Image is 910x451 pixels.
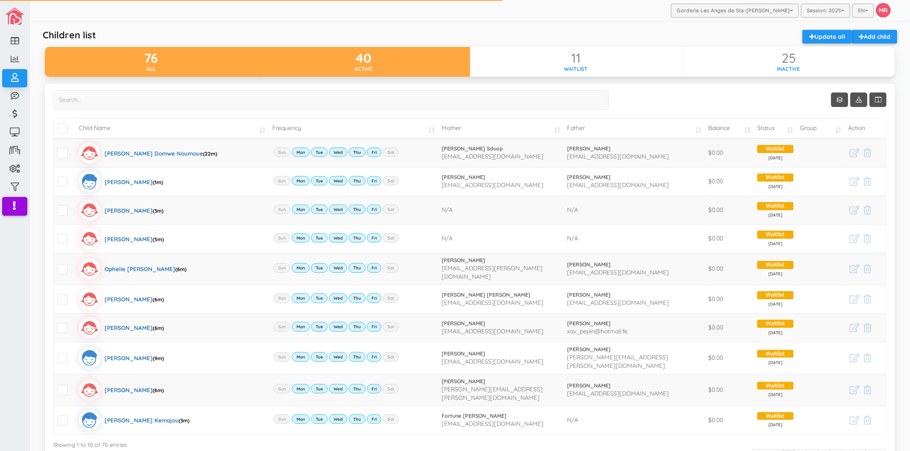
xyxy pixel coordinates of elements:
[329,293,347,303] label: Wed
[292,233,310,243] label: Mon
[757,231,794,239] span: Waitlist
[105,289,164,310] div: [PERSON_NAME]
[349,263,366,272] label: Thu
[153,325,164,331] span: (6m)
[567,299,669,306] span: [EMAIL_ADDRESS][DOMAIN_NAME]
[567,291,701,299] a: [PERSON_NAME]
[349,147,366,157] label: Thu
[79,410,189,431] a: [PERSON_NAME] Kemajou(3m)
[383,263,399,272] label: Sat
[705,406,754,434] td: $0.00
[349,176,366,185] label: Thu
[292,147,310,157] label: Mon
[257,65,470,72] div: Active
[567,181,669,189] span: [EMAIL_ADDRESS][DOMAIN_NAME]
[79,317,164,338] a: [PERSON_NAME](6m)
[367,322,381,331] label: Fri
[757,173,794,182] span: Waitlist
[273,263,291,272] label: Sun
[442,257,561,264] a: [PERSON_NAME]
[383,147,399,157] label: Sat
[442,420,544,428] span: [EMAIL_ADDRESS][DOMAIN_NAME]
[53,90,609,110] input: Search...
[442,350,561,358] a: [PERSON_NAME]
[105,379,164,401] div: [PERSON_NAME]
[311,414,328,424] label: Tue
[757,392,794,398] span: [DATE]
[79,317,100,338] img: girlicon.svg
[79,228,164,249] a: [PERSON_NAME](5m)
[439,224,564,253] td: N/A
[442,291,561,299] a: [PERSON_NAME] [PERSON_NAME]
[105,410,189,431] div: [PERSON_NAME] Kemajou
[105,142,217,164] div: [PERSON_NAME] Domwe Noumoue
[705,313,754,342] td: $0.00
[757,350,794,358] span: Waitlist
[705,167,754,196] td: $0.00
[754,119,797,139] td: Status: activate to sort column ascending
[470,65,682,72] div: Waitlist
[852,30,897,43] a: Add child
[79,258,100,280] img: girlicon.svg
[273,176,291,185] label: Sun
[757,412,794,420] span: Waitlist
[105,228,164,249] div: [PERSON_NAME]
[367,176,381,185] label: Fri
[564,119,705,139] td: Father: activate to sort column ascending
[367,147,381,157] label: Fri
[442,385,543,402] span: [PERSON_NAME][EMAIL_ADDRESS][PERSON_NAME][DOMAIN_NAME]
[79,228,100,249] img: girlicon.svg
[329,176,347,185] label: Wed
[5,8,24,25] img: image
[153,208,163,214] span: (3m)
[757,291,794,299] span: Waitlist
[311,352,328,361] label: Tue
[383,352,399,361] label: Sat
[311,233,328,243] label: Tue
[757,145,794,153] span: Waitlist
[757,320,794,328] span: Waitlist
[292,352,310,361] label: Mon
[311,147,328,157] label: Tue
[257,51,470,65] div: 40
[349,233,366,243] label: Thu
[683,51,895,65] div: 25
[367,205,381,214] label: Fri
[76,119,269,139] td: Child Name: activate to sort column ascending
[329,263,347,272] label: Wed
[273,414,291,424] label: Sun
[567,269,669,276] span: [EMAIL_ADDRESS][DOMAIN_NAME]
[442,181,544,189] span: [EMAIL_ADDRESS][DOMAIN_NAME]
[564,406,705,434] td: N/A
[179,417,189,424] span: (3m)
[797,119,845,139] td: Group: activate to sort column ascending
[845,119,886,139] td: Action
[383,322,399,331] label: Sat
[367,293,381,303] label: Fri
[705,196,754,224] td: $0.00
[383,205,399,214] label: Sat
[153,387,164,393] span: (6m)
[367,352,381,361] label: Fri
[567,353,668,370] span: [PERSON_NAME][EMAIL_ADDRESS][PERSON_NAME][DOMAIN_NAME]
[367,263,381,272] label: Fri
[367,414,381,424] label: Fri
[105,258,186,280] div: Ophelie [PERSON_NAME]
[567,382,701,390] a: [PERSON_NAME]
[53,437,887,449] div: Showing 1 to 10 of 76 entries
[442,173,561,181] a: [PERSON_NAME]
[757,382,794,390] span: Waitlist
[442,145,561,153] a: [PERSON_NAME] Sduop
[79,142,217,164] a: [PERSON_NAME] Domwe Noumoue(22m)
[175,266,186,272] span: (6m)
[383,233,399,243] label: Sat
[567,390,669,397] span: [EMAIL_ADDRESS][DOMAIN_NAME]
[153,355,164,361] span: (9m)
[442,153,544,160] span: [EMAIL_ADDRESS][DOMAIN_NAME]
[79,289,100,310] img: girlicon.svg
[383,293,399,303] label: Sat
[442,358,544,365] span: [EMAIL_ADDRESS][DOMAIN_NAME]
[705,119,754,139] td: Balance: activate to sort column ascending
[292,205,310,214] label: Mon
[367,384,381,393] label: Fri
